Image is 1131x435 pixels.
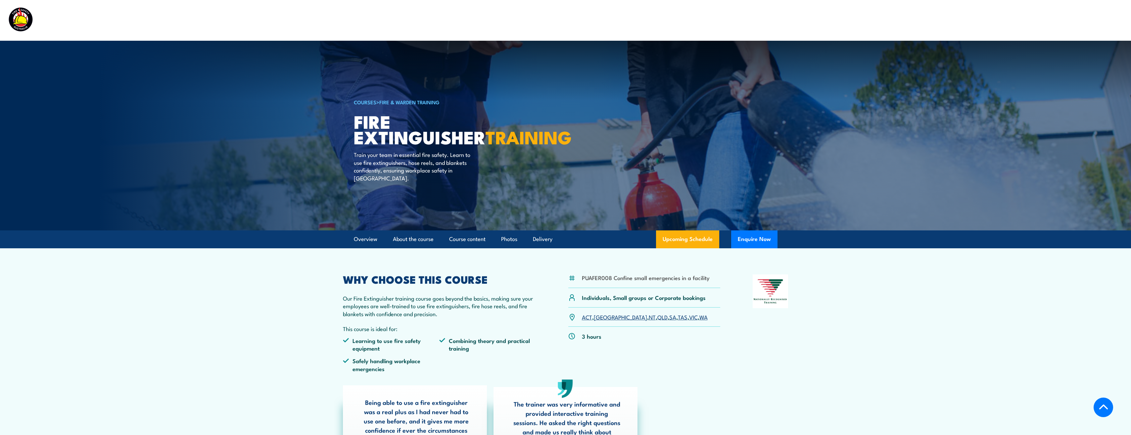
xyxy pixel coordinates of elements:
[449,230,486,248] a: Course content
[731,230,778,248] button: Enquire Now
[582,313,708,321] p: , , , , , , ,
[959,12,983,29] a: About Us
[699,313,708,321] a: WA
[582,313,592,321] a: ACT
[998,12,1013,29] a: News
[866,12,944,29] a: Emergency Response Services
[343,294,536,317] p: Our Fire Extinguisher training course goes beyond the basics, making sure your employees are well...
[656,230,719,248] a: Upcoming Schedule
[343,274,536,284] h2: WHY CHOOSE THIS COURSE
[343,357,440,372] li: Safely handling workplace emergencies
[582,332,601,340] p: 3 hours
[393,230,434,248] a: About the course
[582,274,710,281] li: PUAFER008 Confine small emergencies in a facility
[354,98,517,106] h6: >
[354,230,377,248] a: Overview
[354,151,475,182] p: Train your team in essential fire safety. Learn to use fire extinguishers, hose reels, and blanke...
[533,230,552,248] a: Delivery
[379,98,440,106] a: Fire & Warden Training
[1027,12,1064,29] a: Learner Portal
[354,114,517,144] h1: Fire Extinguisher
[594,313,647,321] a: [GEOGRAPHIC_DATA]
[657,313,668,321] a: QLD
[753,274,788,308] img: Nationally Recognised Training logo.
[343,325,536,332] p: This course is ideal for:
[501,230,517,248] a: Photos
[689,313,698,321] a: VIC
[439,337,536,352] li: Combining theory and practical training
[649,313,656,321] a: NT
[582,294,706,301] p: Individuals, Small groups or Corporate bookings
[486,123,572,150] strong: TRAINING
[354,98,376,106] a: COURSES
[772,12,792,29] a: Courses
[1079,12,1100,29] a: Contact
[343,337,440,352] li: Learning to use fire safety equipment
[678,313,687,321] a: TAS
[669,313,676,321] a: SA
[807,12,851,29] a: Course Calendar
